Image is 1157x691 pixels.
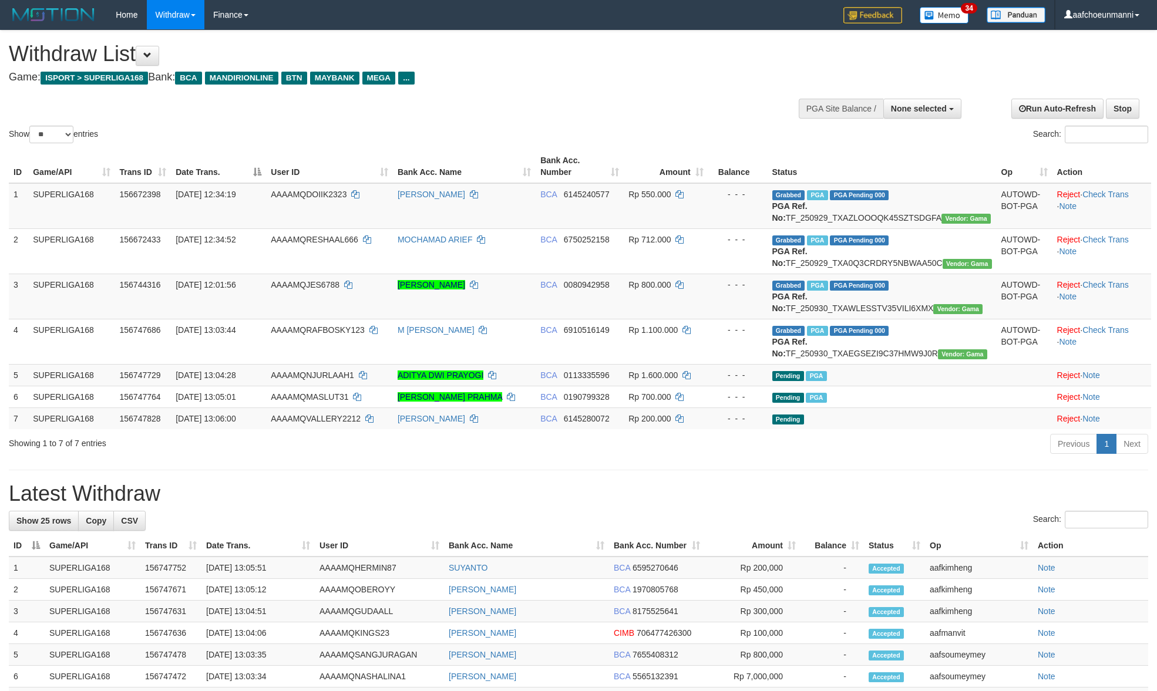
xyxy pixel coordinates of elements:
a: M [PERSON_NAME] [398,325,475,335]
span: AAAAMQJES6788 [271,280,339,289]
td: AAAAMQKINGS23 [315,622,444,644]
span: Copy 706477426300 to clipboard [637,628,691,638]
div: - - - [713,369,763,381]
th: User ID: activate to sort column ascending [266,150,393,183]
label: Search: [1033,511,1148,528]
th: Action [1033,535,1148,557]
button: None selected [883,99,961,119]
td: SUPERLIGA168 [28,274,115,319]
div: Showing 1 to 7 of 7 entries [9,433,473,449]
td: 4 [9,319,28,364]
span: 156747764 [120,392,161,402]
th: Bank Acc. Number: activate to sort column ascending [609,535,705,557]
label: Show entries [9,126,98,143]
a: [PERSON_NAME] PRAHMA [398,392,502,402]
td: 1 [9,183,28,229]
th: Bank Acc. Name: activate to sort column ascending [444,535,609,557]
td: SUPERLIGA168 [28,407,115,429]
span: Accepted [869,585,904,595]
td: 3 [9,601,45,622]
span: Pending [772,393,804,403]
th: Date Trans.: activate to sort column descending [171,150,266,183]
th: Balance: activate to sort column ascending [801,535,864,557]
a: Stop [1106,99,1139,119]
span: Copy 6145240577 to clipboard [564,190,610,199]
span: PGA Pending [830,281,889,291]
td: aafkimheng [925,579,1033,601]
span: Rp 550.000 [628,190,671,199]
td: Rp 450,000 [705,579,801,601]
td: TF_250929_TXA0Q3CRDRY5NBWAA50C [768,228,997,274]
div: - - - [713,391,763,403]
td: TF_250930_TXAWLESSTV35VILI6XMX [768,274,997,319]
td: [DATE] 13:03:35 [201,644,315,666]
select: Showentries [29,126,73,143]
div: PGA Site Balance / [799,99,883,119]
td: Rp 7,000,000 [705,666,801,687]
td: SUPERLIGA168 [28,183,115,229]
a: [PERSON_NAME] [398,190,465,199]
td: 6 [9,666,45,687]
td: AUTOWD-BOT-PGA [997,183,1052,229]
td: aafkimheng [925,601,1033,622]
td: TF_250929_TXAZLOOOQK45SZTSDGFA [768,183,997,229]
span: Copy 6750252158 to clipboard [564,235,610,244]
span: AAAAMQDOIIK2323 [271,190,347,199]
td: · · [1052,183,1151,229]
input: Search: [1065,511,1148,528]
td: - [801,579,864,601]
span: Copy 0190799328 to clipboard [564,392,610,402]
td: aafsoumeymey [925,666,1033,687]
td: 156747472 [140,666,201,687]
span: [DATE] 13:05:01 [176,392,236,402]
a: Previous [1050,434,1097,454]
span: 156747828 [120,414,161,423]
td: SUPERLIGA168 [45,601,140,622]
td: SUPERLIGA168 [28,364,115,386]
a: Note [1059,201,1077,211]
th: ID [9,150,28,183]
span: Accepted [869,629,904,639]
span: Rp 1.100.000 [628,325,678,335]
span: [DATE] 13:04:28 [176,370,236,380]
td: [DATE] 13:05:51 [201,557,315,579]
span: Vendor URL: https://trx31.1velocity.biz [933,304,983,314]
a: Reject [1057,235,1081,244]
label: Search: [1033,126,1148,143]
span: Rp 1.600.000 [628,370,678,380]
div: - - - [713,324,763,336]
span: PGA Pending [830,326,889,336]
td: [DATE] 13:03:34 [201,666,315,687]
th: Action [1052,150,1151,183]
a: Note [1082,370,1100,380]
span: BCA [540,190,557,199]
td: AAAAMQGUDAALL [315,601,444,622]
a: MOCHAMAD ARIEF [398,235,473,244]
span: Marked by aafsoycanthlai [806,371,826,381]
a: [PERSON_NAME] [449,672,516,681]
a: Note [1059,292,1077,301]
th: Bank Acc. Name: activate to sort column ascending [393,150,536,183]
span: 156744316 [120,280,161,289]
td: TF_250930_TXAEGSEZI9C37HMW9J0R [768,319,997,364]
a: Check Trans [1082,235,1129,244]
td: 156747752 [140,557,201,579]
a: Check Trans [1082,280,1129,289]
div: - - - [713,188,763,200]
th: Trans ID: activate to sort column ascending [140,535,201,557]
th: Op: activate to sort column ascending [997,150,1052,183]
span: Marked by aafsoycanthlai [807,235,828,245]
span: Copy 6910516149 to clipboard [564,325,610,335]
span: [DATE] 13:06:00 [176,414,236,423]
span: Grabbed [772,326,805,336]
a: Note [1038,628,1055,638]
span: Rp 700.000 [628,392,671,402]
a: CSV [113,511,146,531]
span: Accepted [869,607,904,617]
span: Accepted [869,672,904,682]
td: · [1052,407,1151,429]
td: AAAAMQNASHALINA1 [315,666,444,687]
a: Check Trans [1082,325,1129,335]
span: [DATE] 13:03:44 [176,325,236,335]
td: Rp 800,000 [705,644,801,666]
